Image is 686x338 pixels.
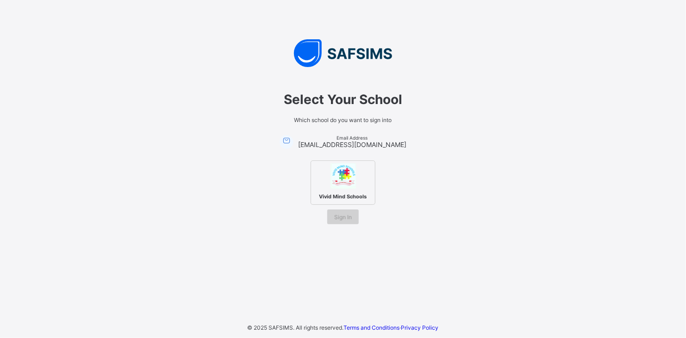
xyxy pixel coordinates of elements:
span: Which school do you want to sign into [213,117,473,123]
span: © 2025 SAFSIMS. All rights reserved. [248,324,344,331]
img: SAFSIMS Logo [204,39,482,67]
img: Vivid Mind Schools [331,163,356,189]
span: [EMAIL_ADDRESS][DOMAIN_NAME] [298,141,406,148]
span: Sign In [334,214,352,221]
a: Privacy Policy [401,324,439,331]
a: Terms and Conditions [344,324,400,331]
span: · [344,324,439,331]
span: Vivid Mind Schools [317,191,369,202]
span: Select Your School [213,92,473,107]
span: Email Address [298,135,406,141]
